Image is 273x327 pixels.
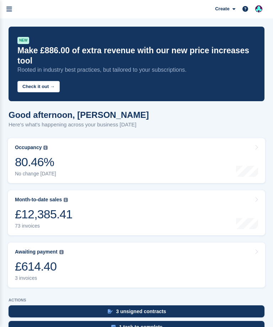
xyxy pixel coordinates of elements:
div: Month-to-date sales [15,197,62,203]
div: £614.40 [15,259,64,274]
div: NEW [17,37,29,44]
img: contract_signature_icon-13c848040528278c33f63329250d36e43548de30e8caae1d1a13099fd9432cc5.svg [108,309,113,314]
p: Here's what's happening across your business [DATE] [9,121,149,129]
a: Awaiting payment £614.40 3 invoices [8,242,265,288]
div: 3 unsigned contracts [116,309,166,314]
div: 3 invoices [15,275,64,281]
img: icon-info-grey-7440780725fd019a000dd9b08b2336e03edf1995a4989e88bcd33f0948082b44.svg [43,146,48,150]
p: Rooted in industry best practices, but tailored to your subscriptions. [17,66,256,74]
a: 3 unsigned contracts [9,305,264,321]
button: Check it out → [17,81,60,93]
div: Awaiting payment [15,249,58,255]
div: £12,385.41 [15,207,73,222]
p: Make £886.00 of extra revenue with our new price increases tool [17,45,256,66]
p: ACTIONS [9,298,264,303]
img: icon-info-grey-7440780725fd019a000dd9b08b2336e03edf1995a4989e88bcd33f0948082b44.svg [59,250,64,254]
span: Create [215,5,229,12]
a: Month-to-date sales £12,385.41 73 invoices [8,190,265,235]
img: Simon Gardner [255,5,262,12]
img: icon-info-grey-7440780725fd019a000dd9b08b2336e03edf1995a4989e88bcd33f0948082b44.svg [64,198,68,202]
a: Occupancy 80.46% No change [DATE] [8,138,265,183]
h1: Good afternoon, [PERSON_NAME] [9,110,149,120]
div: 80.46% [15,155,56,169]
div: No change [DATE] [15,171,56,177]
div: Occupancy [15,145,42,151]
div: 73 invoices [15,223,73,229]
